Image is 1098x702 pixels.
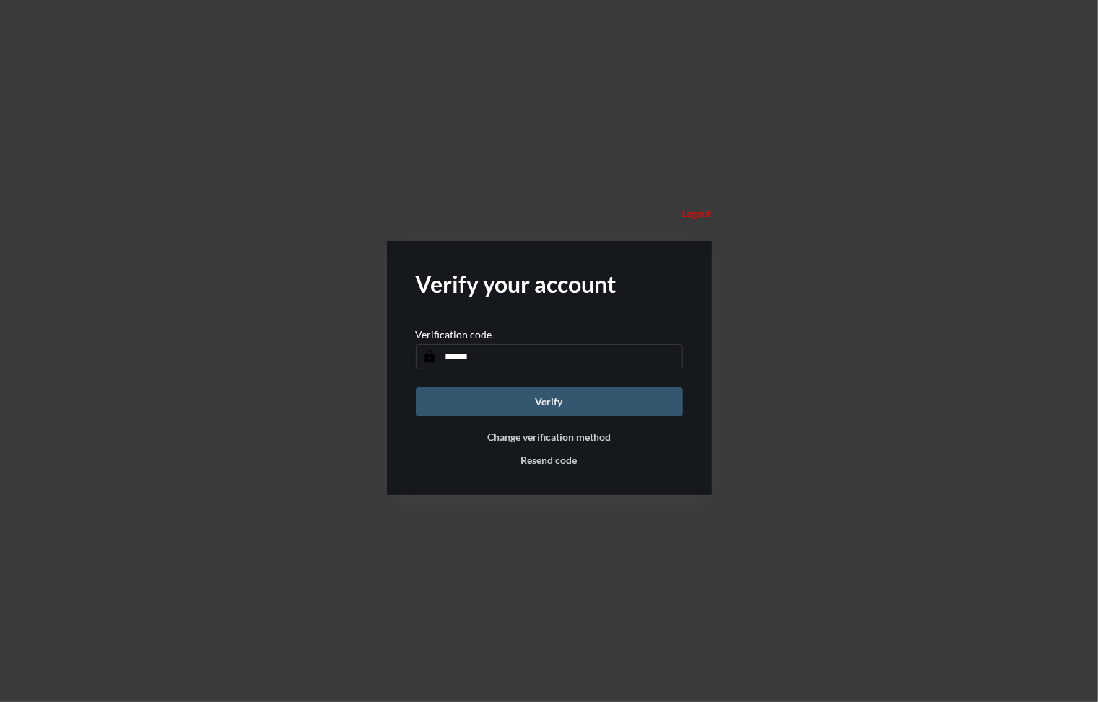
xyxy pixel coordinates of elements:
[487,431,611,443] button: Change verification method
[416,387,683,416] button: Verify
[416,270,683,298] h2: Verify your account
[521,454,578,466] button: Resend code
[683,208,712,219] p: Logout
[416,328,492,341] p: Verification code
